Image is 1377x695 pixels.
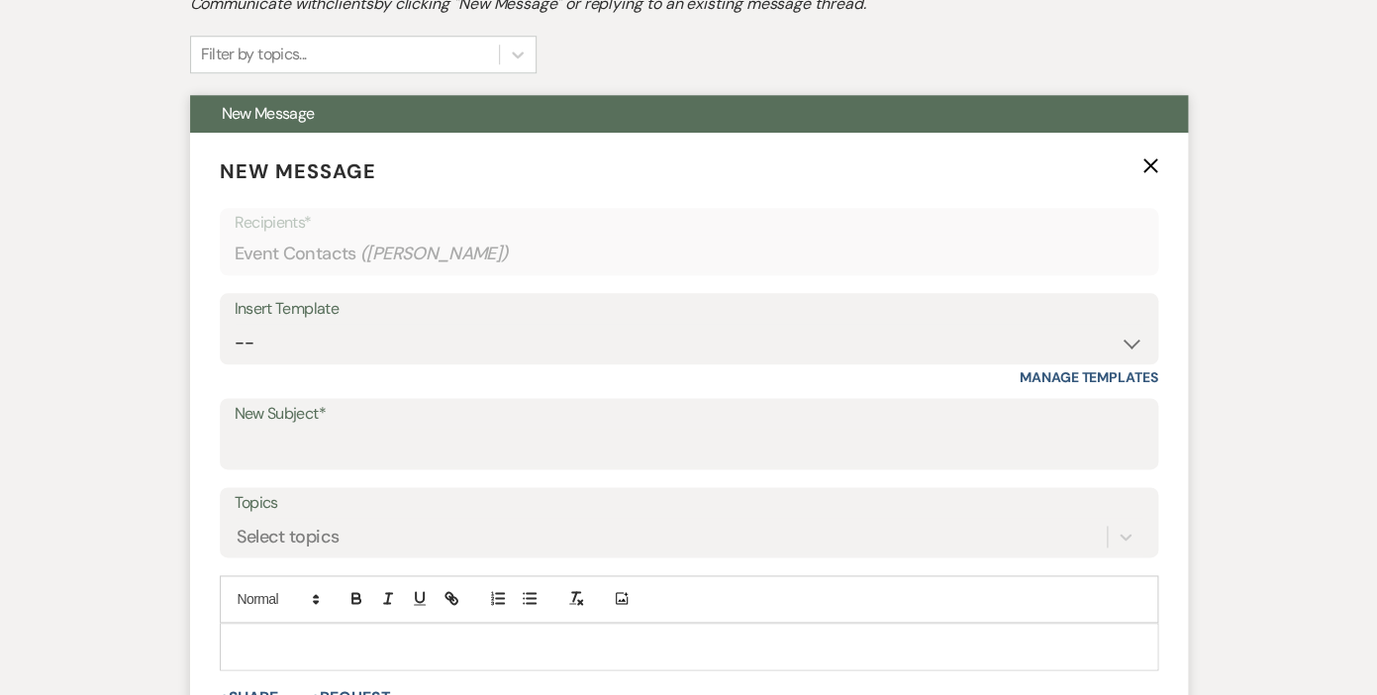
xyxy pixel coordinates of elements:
[222,103,315,124] span: New Message
[237,523,340,549] div: Select topics
[235,400,1143,429] label: New Subject*
[201,43,307,66] div: Filter by topics...
[1020,368,1158,386] a: Manage Templates
[235,489,1143,518] label: Topics
[220,158,376,184] span: New Message
[235,210,1143,236] p: Recipients*
[235,295,1143,324] div: Insert Template
[360,241,509,267] span: ( [PERSON_NAME] )
[235,235,1143,273] div: Event Contacts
